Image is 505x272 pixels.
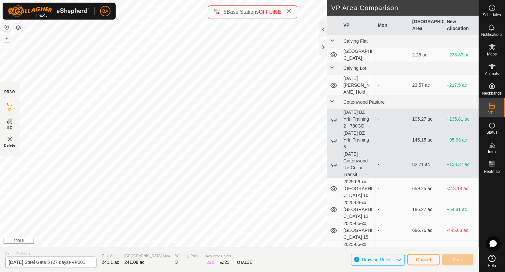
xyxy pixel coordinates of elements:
[444,199,479,220] td: +54.81 ac
[410,75,445,96] td: 23.57 ac
[488,264,496,268] span: Help
[219,259,230,266] div: EZ
[3,43,11,51] button: –
[206,253,252,259] span: Available Points
[376,16,410,35] th: Mob
[259,9,281,15] span: OFFLINE
[102,260,119,265] span: 241.1 ac
[331,4,479,12] h2: VP Area Comparison
[8,107,12,112] span: IZ
[206,259,214,266] div: IZ
[410,241,445,262] td: 175.07 ac
[408,254,440,265] button: Cancel
[410,16,445,35] th: [GEOGRAPHIC_DATA] Area
[410,199,445,220] td: 186.27 ac
[14,24,22,32] button: Map Layers
[444,130,479,151] td: +95.93 ac
[344,38,368,44] span: Calving Flat
[410,109,445,130] td: 105.27 ac
[453,257,464,262] span: Save
[487,52,497,56] span: Mobs
[410,48,445,62] td: 2.25 ac
[378,206,408,213] div: -
[341,109,376,130] td: [DATE] BZ Yrln Training 2 - 730GD
[378,185,408,192] div: -
[344,99,385,105] span: Cottonwood Pasture
[225,260,230,265] span: 23
[485,72,499,76] span: Animals
[341,151,376,178] td: [DATE] Cottonwood Re-Collar Transit
[378,161,408,168] div: -
[138,239,162,245] a: Privacy Policy
[416,257,431,262] span: Cancel
[486,130,498,134] span: Status
[482,91,502,95] span: Neckbands
[444,75,479,96] td: +217.5 ac
[378,137,408,144] div: -
[444,48,479,62] td: +238.83 ac
[224,9,227,15] span: 5
[488,150,496,154] span: Infra
[227,9,259,15] span: Base Stations
[125,253,170,259] span: [GEOGRAPHIC_DATA] Area
[378,82,408,89] div: -
[247,260,252,265] span: 31
[444,220,479,241] td: -445.68 ac
[102,253,119,259] span: Total Area
[341,178,376,199] td: 2025-06-xx [GEOGRAPHIC_DATA] 10
[444,151,479,178] td: +158.37 ac
[378,52,408,58] div: -
[125,260,145,265] span: 241.08 ac
[378,116,408,123] div: -
[410,178,445,199] td: 659.25 ac
[444,241,479,262] td: +66 ac
[235,259,252,266] div: TOTAL
[341,75,376,96] td: [DATE] [PERSON_NAME] Hold
[4,143,16,148] span: Delete
[5,251,97,257] span: Virtual Paddock
[3,34,11,42] button: +
[175,253,201,259] span: Watering Points
[484,170,500,174] span: Heatmap
[341,241,376,262] td: 2025-06-xx [GEOGRAPHIC_DATA] 16
[4,89,15,94] div: DRAW
[444,16,479,35] th: New Allocation
[175,260,178,265] span: 3
[344,66,366,71] span: Calving Lot
[7,125,12,130] span: EZ
[479,252,505,270] a: Help
[483,13,501,17] span: Schedules
[444,109,479,130] td: +135.81 ac
[362,257,392,262] span: Drawing Rules
[482,33,503,37] span: Notifications
[8,5,89,17] img: Gallagher Logo
[341,48,376,62] td: [GEOGRAPHIC_DATA]
[341,220,376,241] td: 2025-06-xx [GEOGRAPHIC_DATA] 15
[410,220,445,241] td: 686.76 ac
[442,254,474,265] button: Save
[6,135,14,143] img: VP
[102,8,109,15] span: BA
[209,260,215,265] span: 22
[410,151,445,178] td: 82.71 ac
[444,178,479,199] td: -418.18 ac
[3,23,11,31] button: Reset Map
[341,130,376,151] td: [DATE] BZ Yrln Training 3
[170,239,189,245] a: Contact Us
[378,227,408,234] div: -
[410,130,445,151] td: 145.15 ac
[341,199,376,220] td: 2025-06-xx [GEOGRAPHIC_DATA] 12
[488,111,496,115] span: VPs
[341,16,376,35] th: VP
